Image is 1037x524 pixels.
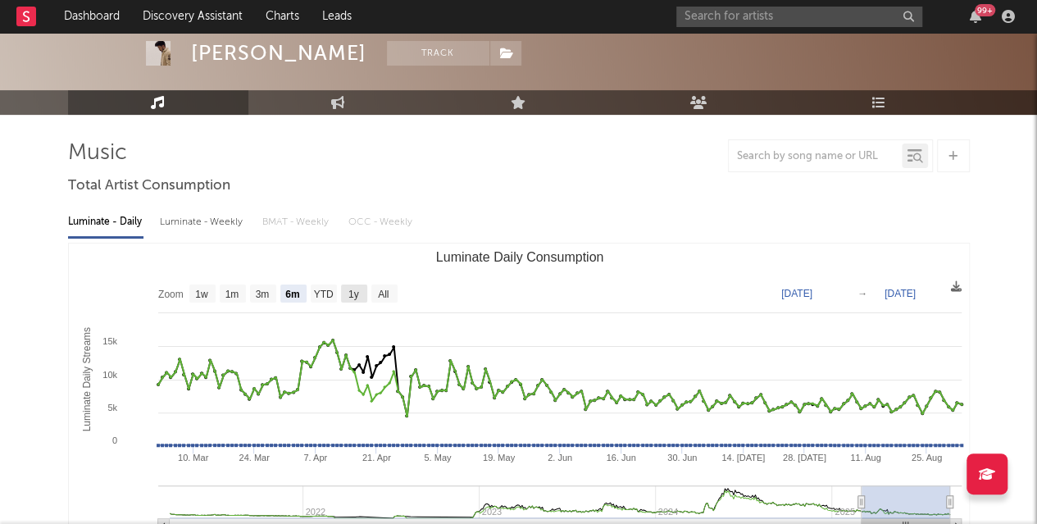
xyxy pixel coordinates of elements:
[158,289,184,300] text: Zoom
[482,453,515,462] text: 19. May
[911,453,941,462] text: 25. Aug
[424,453,452,462] text: 5. May
[195,289,208,300] text: 1w
[782,453,826,462] text: 28. [DATE]
[975,4,995,16] div: 99 +
[68,176,230,196] span: Total Artist Consumption
[378,289,389,300] text: All
[348,289,358,300] text: 1y
[850,453,880,462] text: 11. Aug
[191,41,366,66] div: [PERSON_NAME]
[111,435,116,445] text: 0
[68,208,143,236] div: Luminate - Daily
[548,453,572,462] text: 2. Jun
[857,288,867,299] text: →
[107,403,117,412] text: 5k
[885,288,916,299] text: [DATE]
[606,453,635,462] text: 16. Jun
[80,327,92,431] text: Luminate Daily Streams
[676,7,922,27] input: Search for artists
[970,10,981,23] button: 99+
[781,288,812,299] text: [DATE]
[729,150,902,163] input: Search by song name or URL
[102,370,117,380] text: 10k
[667,453,697,462] text: 30. Jun
[160,208,246,236] div: Luminate - Weekly
[225,289,239,300] text: 1m
[239,453,270,462] text: 24. Mar
[362,453,390,462] text: 21. Apr
[387,41,489,66] button: Track
[721,453,765,462] text: 14. [DATE]
[303,453,327,462] text: 7. Apr
[285,289,299,300] text: 6m
[435,250,603,264] text: Luminate Daily Consumption
[255,289,269,300] text: 3m
[102,336,117,346] text: 15k
[313,289,333,300] text: YTD
[177,453,208,462] text: 10. Mar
